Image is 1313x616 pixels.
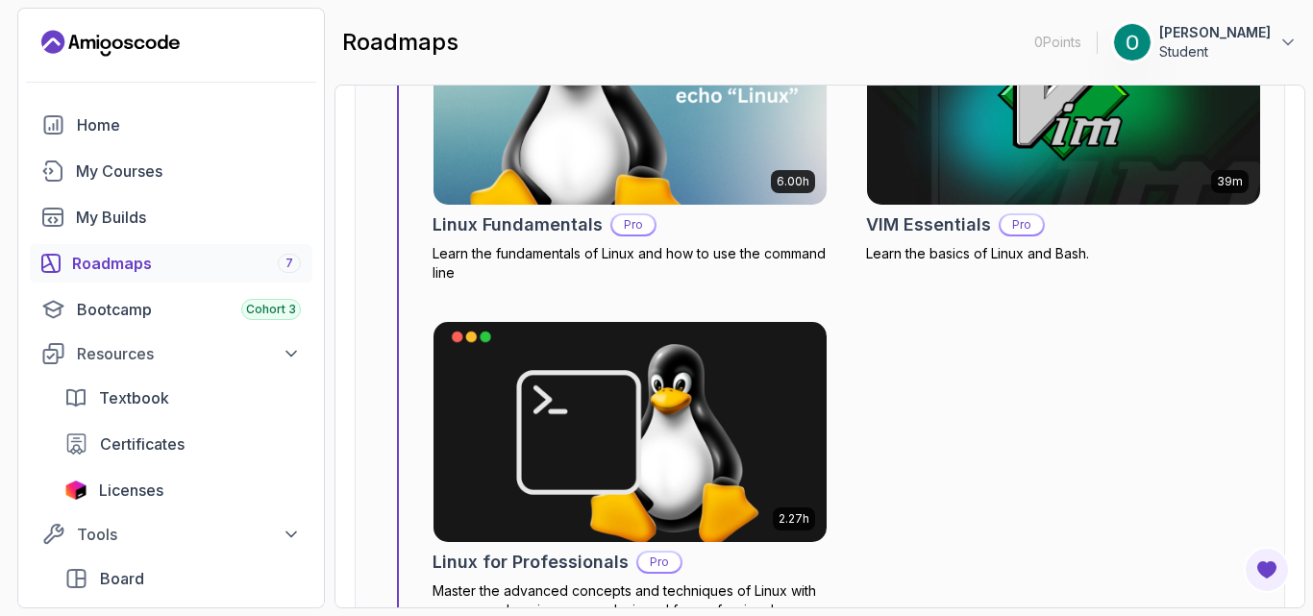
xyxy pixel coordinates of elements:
[1034,33,1081,52] p: 0 Points
[246,302,296,317] span: Cohort 3
[99,386,169,409] span: Textbook
[1159,23,1271,42] p: [PERSON_NAME]
[30,336,312,371] button: Resources
[41,28,180,59] a: Landing page
[638,553,681,572] p: Pro
[1217,174,1243,189] p: 39m
[77,342,301,365] div: Resources
[77,298,301,321] div: Bootcamp
[1244,547,1290,593] button: Open Feedback Button
[30,517,312,552] button: Tools
[53,471,312,509] a: licenses
[64,480,87,500] img: jetbrains icon
[77,113,301,136] div: Home
[612,215,655,234] p: Pro
[1113,23,1298,62] button: user profile image[PERSON_NAME]Student
[434,322,827,542] img: Linux for Professionals card
[30,244,312,283] a: roadmaps
[76,160,301,183] div: My Courses
[342,27,458,58] h2: roadmaps
[30,106,312,144] a: home
[777,174,809,189] p: 6.00h
[72,252,301,275] div: Roadmaps
[779,511,809,527] p: 2.27h
[76,206,301,229] div: My Builds
[866,211,991,238] h2: VIM Essentials
[100,432,185,456] span: Certificates
[30,198,312,236] a: builds
[866,244,1261,263] p: Learn the basics of Linux and Bash.
[53,425,312,463] a: certificates
[285,256,293,271] span: 7
[53,379,312,417] a: textbook
[53,559,312,598] a: board
[99,479,163,502] span: Licenses
[1114,24,1151,61] img: user profile image
[100,567,144,590] span: Board
[77,523,301,546] div: Tools
[30,152,312,190] a: courses
[433,211,603,238] h2: Linux Fundamentals
[433,549,629,576] h2: Linux for Professionals
[1159,42,1271,62] p: Student
[30,290,312,329] a: bootcamp
[1001,215,1043,234] p: Pro
[433,244,828,283] p: Learn the fundamentals of Linux and how to use the command line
